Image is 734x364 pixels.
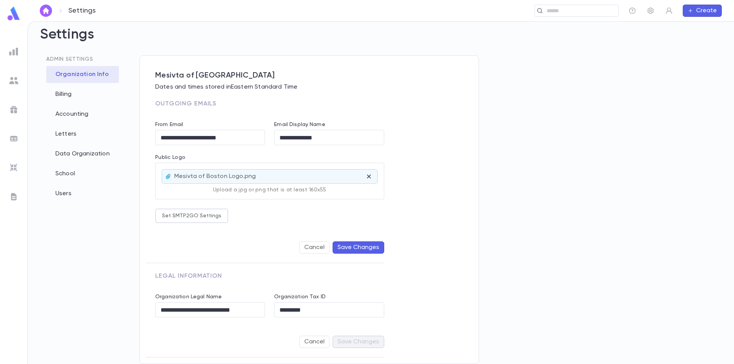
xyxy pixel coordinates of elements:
p: Upload a jpg or png that is at least 160x55 [213,187,326,193]
div: School [46,165,119,182]
div: Billing [46,86,119,103]
button: Cancel [299,336,330,348]
p: Dates and times stored in Eastern Standard Time [155,83,463,91]
button: Create [683,5,722,17]
button: Cancel [299,241,330,254]
span: Mesivta of [GEOGRAPHIC_DATA] [155,71,463,80]
img: logo [6,6,21,21]
div: Data Organization [46,146,119,162]
p: Public Logo [155,154,384,163]
img: home_white.a664292cf8c1dea59945f0da9f25487c.svg [41,8,50,14]
span: Legal Information [155,273,222,279]
div: Letters [46,126,119,142]
p: Settings [68,6,96,15]
button: Set SMTP2GO Settings [155,209,228,223]
label: Organization Tax ID [274,294,326,300]
img: students_grey.60c7aba0da46da39d6d829b817ac14fc.svg [9,76,18,85]
img: batches_grey.339ca447c9d9533ef1741baa751efc33.svg [9,134,18,143]
img: imports_grey.530a8a0e642e233f2baf0ef88e8c9fcb.svg [9,163,18,172]
div: Users [46,185,119,202]
div: Accounting [46,106,119,123]
label: From Email [155,121,183,128]
label: Email Display Name [274,121,325,128]
button: Save Changes [333,241,384,254]
div: Organization Info [46,66,119,83]
label: Organization Legal Name [155,294,222,300]
h2: Settings [40,26,722,55]
span: Outgoing Emails [155,101,216,107]
span: Admin Settings [46,57,93,62]
p: Mesivta of Boston Logo.png [174,173,256,180]
img: letters_grey.7941b92b52307dd3b8a917253454ce1c.svg [9,192,18,201]
img: reports_grey.c525e4749d1bce6a11f5fe2a8de1b229.svg [9,47,18,56]
img: campaigns_grey.99e729a5f7ee94e3726e6486bddda8f1.svg [9,105,18,114]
